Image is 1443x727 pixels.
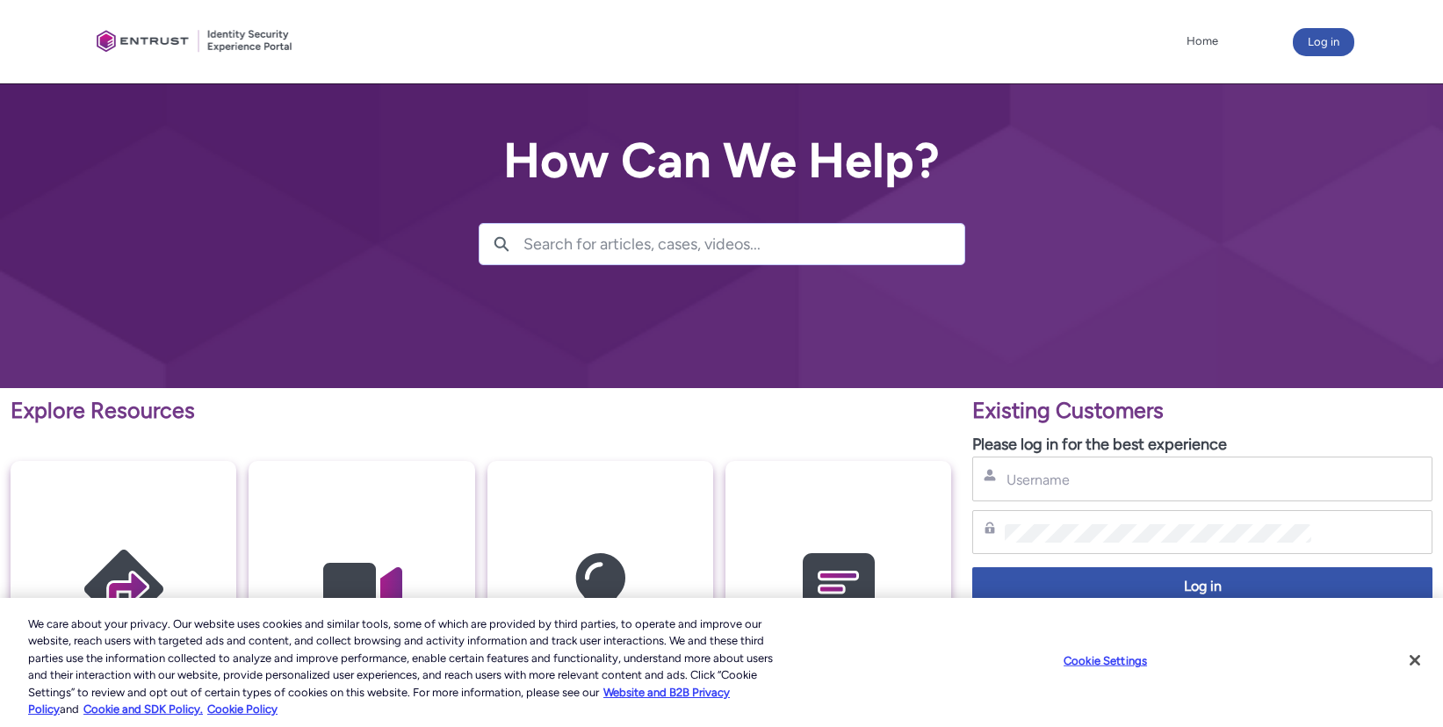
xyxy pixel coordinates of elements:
[83,702,203,716] a: Cookie and SDK Policy.
[207,702,278,716] a: Cookie Policy
[1182,28,1223,54] a: Home
[972,394,1432,428] p: Existing Customers
[1396,641,1434,680] button: Close
[755,495,922,684] img: Contact Support
[984,577,1421,597] span: Log in
[11,394,951,428] p: Explore Resources
[516,495,683,684] img: Knowledge Articles
[479,133,965,188] h2: How Can We Help?
[1005,471,1310,489] input: Username
[40,495,207,684] img: Getting Started
[1293,28,1354,56] button: Log in
[1050,644,1160,679] button: Cookie Settings
[523,224,964,264] input: Search for articles, cases, videos...
[972,433,1432,457] p: Please log in for the best experience
[480,224,523,264] button: Search
[972,567,1432,607] button: Log in
[28,615,794,718] div: We care about your privacy. Our website uses cookies and similar tools, some of which are provide...
[278,495,445,684] img: Video Guides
